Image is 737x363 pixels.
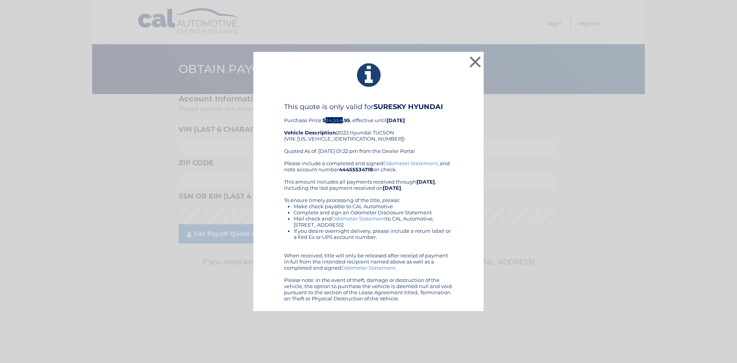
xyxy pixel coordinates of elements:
li: Make check payable to CAL Automotive [294,203,453,209]
b: 44455534718 [339,166,373,172]
b: [DATE] [416,179,435,185]
a: Odometer Statement [383,160,438,166]
li: Complete and sign an Odometer Disclosure Statement [294,209,453,215]
div: Purchase Price: , effective until 2023 Hyundai TUCSON (VIN: [US_VEHICLE_IDENTIFICATION_NUMBER]) Q... [284,103,453,160]
b: [DATE] [383,185,401,191]
button: × [468,54,483,70]
b: SURESKY HYUNDAI [373,103,443,111]
div: Please include a completed and signed , and note account number on check. This amount includes al... [284,160,453,302]
li: Mail check and to CAL Automotive, [STREET_ADDRESS] [294,215,453,228]
a: Odometer Statement [332,215,386,222]
h4: This quote is only valid for [284,103,453,111]
a: Odometer Statement [341,265,395,271]
li: If you desire overnight delivery, please include a return label or a Fed Ex or UPS account number. [294,228,453,240]
b: [DATE] [387,117,405,123]
strong: Vehicle Description: [284,129,337,136]
b: $24,554.95 [322,117,350,123]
